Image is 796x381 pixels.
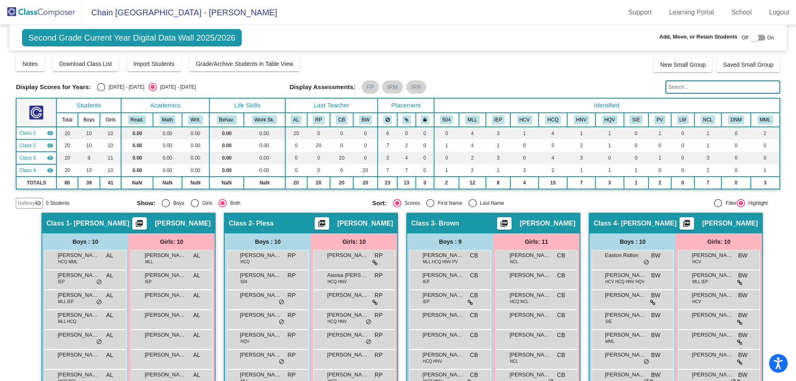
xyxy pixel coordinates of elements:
td: 0.00 [153,139,182,152]
span: CB [470,251,478,260]
td: 0.00 [153,127,182,139]
td: 3 [751,177,780,189]
button: SIE [630,115,643,124]
td: 0 [353,127,378,139]
span: [PERSON_NAME] [240,251,282,260]
button: MML [757,115,773,124]
div: Boys [170,199,184,207]
button: Grade/Archive Students in Table View [189,56,300,71]
span: [PERSON_NAME] [337,219,393,228]
td: 0 [285,164,307,177]
td: 0 [721,152,750,164]
span: Display Assessments: [290,83,356,91]
td: 20 [285,177,307,189]
th: Hi-Cap - Verbal Qualification [510,113,539,127]
th: Girls [100,113,121,127]
th: Audrey Lewis [285,113,307,127]
td: 1 [567,127,595,139]
td: 4 [539,152,568,164]
td: 0 [671,139,694,152]
button: Download Class List [53,56,119,71]
span: [PERSON_NAME] [520,219,575,228]
td: 0.00 [121,127,153,139]
td: 0 [307,152,330,164]
div: Highlight [745,199,768,207]
td: 2 [397,139,416,152]
td: 0 [330,127,353,139]
td: 0.00 [153,164,182,177]
th: Romana Plesa [307,113,330,127]
td: 10 [100,164,121,177]
div: First Name [434,199,462,207]
td: 10 [78,139,100,152]
th: Multilingual Learner [459,113,486,127]
td: 0 [671,177,694,189]
button: Writ. [188,115,203,124]
mat-icon: visibility [47,142,53,149]
td: 4 [459,139,486,152]
td: 1 [434,139,459,152]
td: 80 [56,177,78,189]
button: HNV [574,115,589,124]
span: - [PERSON_NAME] [617,219,677,228]
button: NCL [701,115,716,124]
td: 0 [285,152,307,164]
td: 0 [434,152,459,164]
button: Print Students Details [132,217,147,230]
td: 0.00 [209,127,244,139]
span: Class 2 [229,219,252,228]
th: Identified [434,98,780,113]
td: 6 [378,127,397,139]
th: Academics [121,98,209,113]
td: 0.00 [182,152,209,164]
td: 2 [567,139,595,152]
th: Speech-Only IEP [624,113,648,127]
td: 2 [648,177,671,189]
td: 0 [285,139,307,152]
td: 0.00 [121,139,153,152]
td: 0 [330,164,353,177]
td: 12 [459,177,486,189]
td: 5 [539,139,568,152]
td: 7 [567,177,595,189]
td: 39 [78,177,100,189]
th: Students [56,98,121,113]
th: Brandi Wolfe [353,113,378,127]
td: 2 [459,152,486,164]
td: 0 [721,127,750,139]
mat-icon: visibility_off [35,200,41,206]
th: Monitored ML [751,113,780,127]
td: 0 [721,164,750,177]
td: 20 [330,152,353,164]
button: Print Students Details [497,217,512,230]
button: LM [677,115,689,124]
td: 0 [434,127,459,139]
td: 1 [694,127,722,139]
mat-icon: picture_as_pdf [682,219,692,231]
td: NaN [182,177,209,189]
span: Show: [137,199,155,207]
span: Class 3 [411,219,434,228]
div: Filter [722,199,737,207]
span: Class 1 [46,219,70,228]
th: Total [56,113,78,127]
button: Print Students Details [680,217,694,230]
td: 0.00 [244,152,285,164]
td: Courtney Brown - Brown [16,152,56,164]
td: 1 [486,139,510,152]
div: Last Name [477,199,504,207]
td: 0 [721,139,750,152]
td: 20 [330,177,353,189]
div: Boys : 10 [590,233,676,250]
span: AL [193,251,200,260]
a: Logout [762,6,796,19]
button: BW [359,115,372,124]
td: 15 [539,177,568,189]
td: 0 [416,177,434,189]
td: 1 [567,164,595,177]
button: DNM [728,115,744,124]
td: 3 [486,152,510,164]
th: Keep with teacher [416,113,434,127]
td: 1 [624,177,648,189]
td: 0 [307,164,330,177]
